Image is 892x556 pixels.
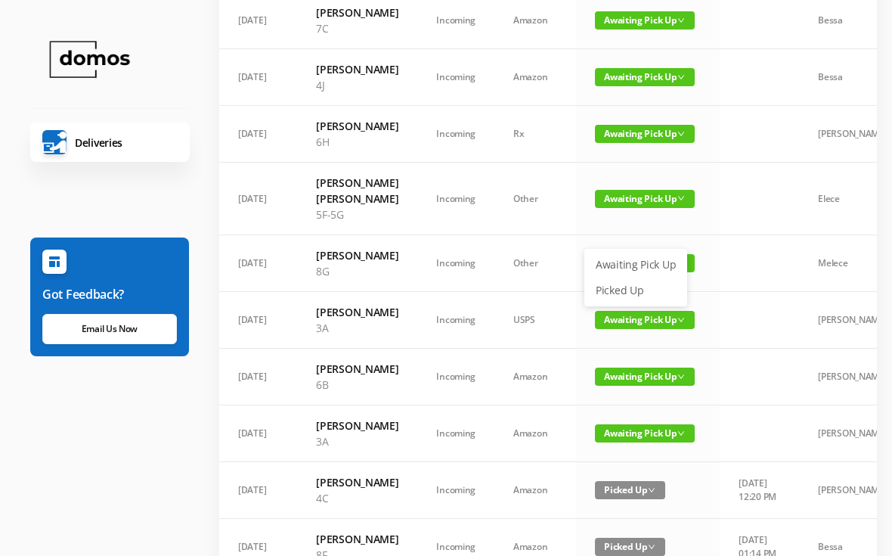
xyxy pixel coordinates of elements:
[648,543,655,551] i: icon: down
[316,304,398,320] h6: [PERSON_NAME]
[219,49,297,106] td: [DATE]
[316,20,398,36] p: 7C
[677,316,685,324] i: icon: down
[595,368,695,386] span: Awaiting Pick Up
[494,163,576,235] td: Other
[595,125,695,143] span: Awaiting Pick Up
[30,123,190,162] a: Deliveries
[677,194,685,202] i: icon: down
[417,292,494,349] td: Incoming
[42,314,177,344] a: Email Us Now
[219,235,297,292] td: [DATE]
[595,481,665,499] span: Picked Up
[677,430,685,437] i: icon: down
[417,235,494,292] td: Incoming
[316,361,398,377] h6: [PERSON_NAME]
[316,207,398,222] p: 5F-5G
[316,418,398,433] h6: [PERSON_NAME]
[219,292,297,349] td: [DATE]
[219,462,297,519] td: [DATE]
[316,474,398,490] h6: [PERSON_NAME]
[417,163,494,235] td: Incoming
[316,377,398,393] p: 6B
[316,77,398,93] p: 4J
[494,235,576,292] td: Other
[417,49,494,106] td: Incoming
[316,175,398,207] h6: [PERSON_NAME] [PERSON_NAME]
[595,190,695,208] span: Awaiting Pick Up
[316,134,398,150] p: 6H
[316,61,398,77] h6: [PERSON_NAME]
[417,462,494,519] td: Incoming
[42,285,177,303] h6: Got Feedback?
[677,130,685,138] i: icon: down
[494,462,576,519] td: Amazon
[494,106,576,163] td: Rx
[316,531,398,547] h6: [PERSON_NAME]
[316,490,398,506] p: 4C
[316,5,398,20] h6: [PERSON_NAME]
[595,68,695,86] span: Awaiting Pick Up
[494,349,576,405] td: Amazon
[316,118,398,134] h6: [PERSON_NAME]
[417,106,494,163] td: Incoming
[494,292,576,349] td: USPS
[219,163,297,235] td: [DATE]
[720,462,799,519] td: [DATE] 12:20 PM
[595,311,695,329] span: Awaiting Pick Up
[587,278,685,303] a: Picked Up
[587,253,685,277] a: Awaiting Pick Up
[316,433,398,449] p: 3A
[417,405,494,462] td: Incoming
[219,405,297,462] td: [DATE]
[677,373,685,381] i: icon: down
[494,405,576,462] td: Amazon
[219,106,297,163] td: [DATE]
[595,424,695,443] span: Awaiting Pick Up
[677,73,685,81] i: icon: down
[494,49,576,106] td: Amazon
[417,349,494,405] td: Incoming
[595,11,695,30] span: Awaiting Pick Up
[595,538,665,556] span: Picked Up
[219,349,297,405] td: [DATE]
[316,320,398,336] p: 3A
[316,247,398,263] h6: [PERSON_NAME]
[677,17,685,24] i: icon: down
[316,263,398,279] p: 8G
[648,486,655,494] i: icon: down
